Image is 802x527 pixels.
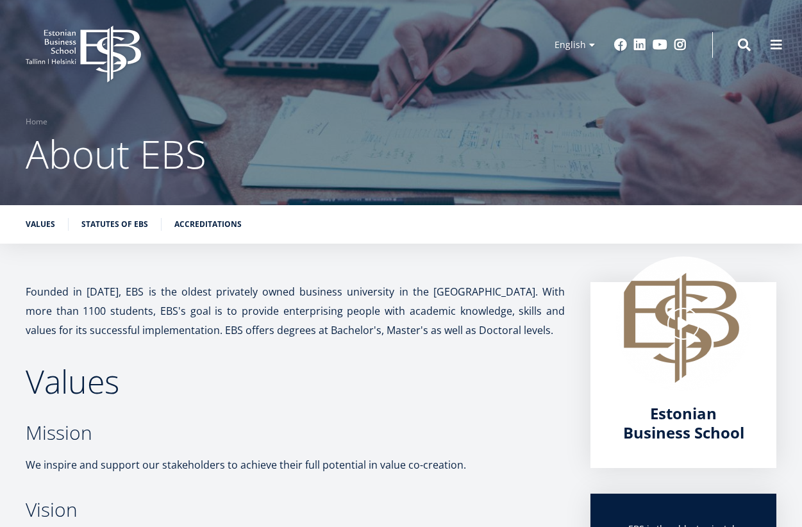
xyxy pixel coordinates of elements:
h3: Vision [26,500,565,519]
p: We inspire and support our stakeholders to achieve their full potential in value co-creation.​ [26,455,565,474]
a: Facebook [614,38,627,51]
span: About EBS [26,128,206,180]
h3: Mission [26,423,565,442]
span: Estonian Business School [623,403,744,443]
a: Home [26,115,47,128]
a: Values [26,218,55,231]
a: Estonian Business School [616,404,751,442]
a: Linkedin [633,38,646,51]
a: Statutes of EBS [81,218,148,231]
a: Instagram [674,38,687,51]
p: Founded in [DATE], EBS is the oldest privately owned business university in the [GEOGRAPHIC_DATA]... [26,282,565,340]
h2: Values [26,365,565,397]
a: Accreditations [174,218,242,231]
a: Youtube [653,38,667,51]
